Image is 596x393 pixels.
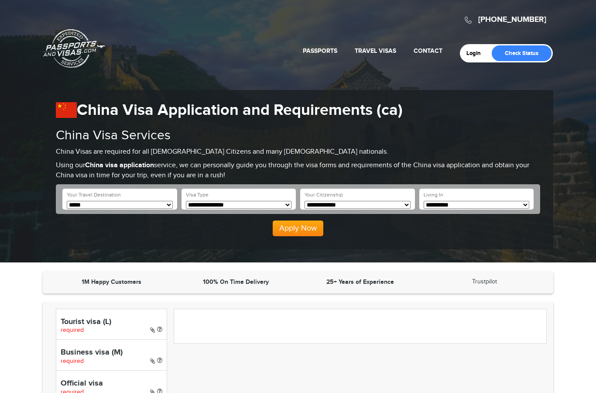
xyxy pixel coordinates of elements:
span: required [61,327,84,334]
strong: 100% On Time Delivery [203,278,269,286]
i: Paper Visa [150,327,155,333]
a: Travel Visas [355,47,396,55]
a: Passports & [DOMAIN_NAME] [43,29,105,68]
a: Trustpilot [472,278,497,285]
p: Using our service, we can personally guide you through the visa forms and requirements of the Chi... [56,161,540,181]
i: Paper Visa [150,358,155,364]
strong: 1M Happy Customers [82,278,141,286]
a: Passports [303,47,337,55]
a: Login [466,50,487,57]
strong: 25+ Years of Experience [326,278,394,286]
h1: China Visa Application and Requirements (ca) [56,101,540,120]
label: Your Travel Destination [67,191,121,199]
label: Living In [424,191,443,199]
h4: Business visa (M) [61,348,162,357]
p: China Visas are required for all [DEMOGRAPHIC_DATA] Citizens and many [DEMOGRAPHIC_DATA] nationals. [56,147,540,157]
h2: China Visa Services [56,128,540,143]
label: Visa Type [186,191,209,199]
strong: China visa application [85,161,154,169]
h4: Tourist visa (L) [61,318,162,327]
a: Check Status [492,45,551,61]
span: required [61,358,84,365]
a: [PHONE_NUMBER] [478,15,546,24]
a: Contact [414,47,442,55]
label: Your Citizenship [305,191,343,199]
h4: Official visa [61,379,162,388]
button: Apply Now [273,221,323,236]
